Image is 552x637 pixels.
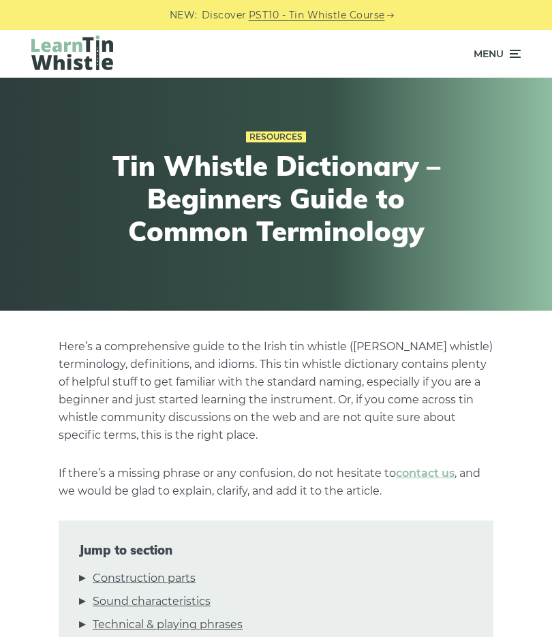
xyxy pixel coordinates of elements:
a: Construction parts [93,570,196,587]
a: Technical & playing phrases [93,616,243,634]
a: contact us [396,467,455,480]
a: Sound characteristics [93,593,211,610]
span: Jump to section [79,543,473,558]
span: Menu [474,37,504,71]
p: Here’s a comprehensive guide to the Irish tin whistle ([PERSON_NAME] whistle) terminology, defini... [59,338,493,444]
a: Resources [246,131,306,142]
p: If there’s a missing phrase or any confusion, do not hesitate to , and we would be glad to explai... [59,465,493,500]
h1: Tin Whistle Dictionary – Beginners Guide to Common Terminology [92,149,460,247]
img: LearnTinWhistle.com [31,35,113,70]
